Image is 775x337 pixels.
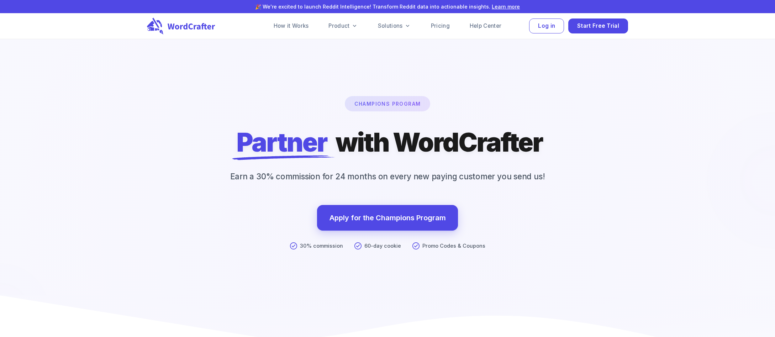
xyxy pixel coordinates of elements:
h1: with WordCrafter [232,126,543,159]
a: Pricing [422,19,458,33]
p: 60-day cookie [364,242,401,250]
button: Start Free Trial [568,19,628,34]
a: How it Works [265,19,317,33]
button: Log in [529,19,564,34]
p: Promo Codes & Coupons [422,242,485,250]
p: Champions Program [346,97,429,110]
p: Earn a 30% commission for 24 months on every new paying customer you send us! [219,170,557,183]
a: Solutions [369,19,420,33]
a: Apply for the Champions Program [329,212,446,224]
p: 30% commission [300,242,343,250]
a: Product [320,19,366,33]
a: Apply for the Champions Program [317,205,458,231]
p: 🎉 We're excited to launch Reddit Intelligence! Transform Reddit data into actionable insights. [76,3,699,10]
span: Start Free Trial [577,21,619,31]
span: Partner [237,126,327,159]
a: Learn more [492,4,520,10]
span: Log in [538,21,555,31]
a: Help Center [461,19,510,33]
